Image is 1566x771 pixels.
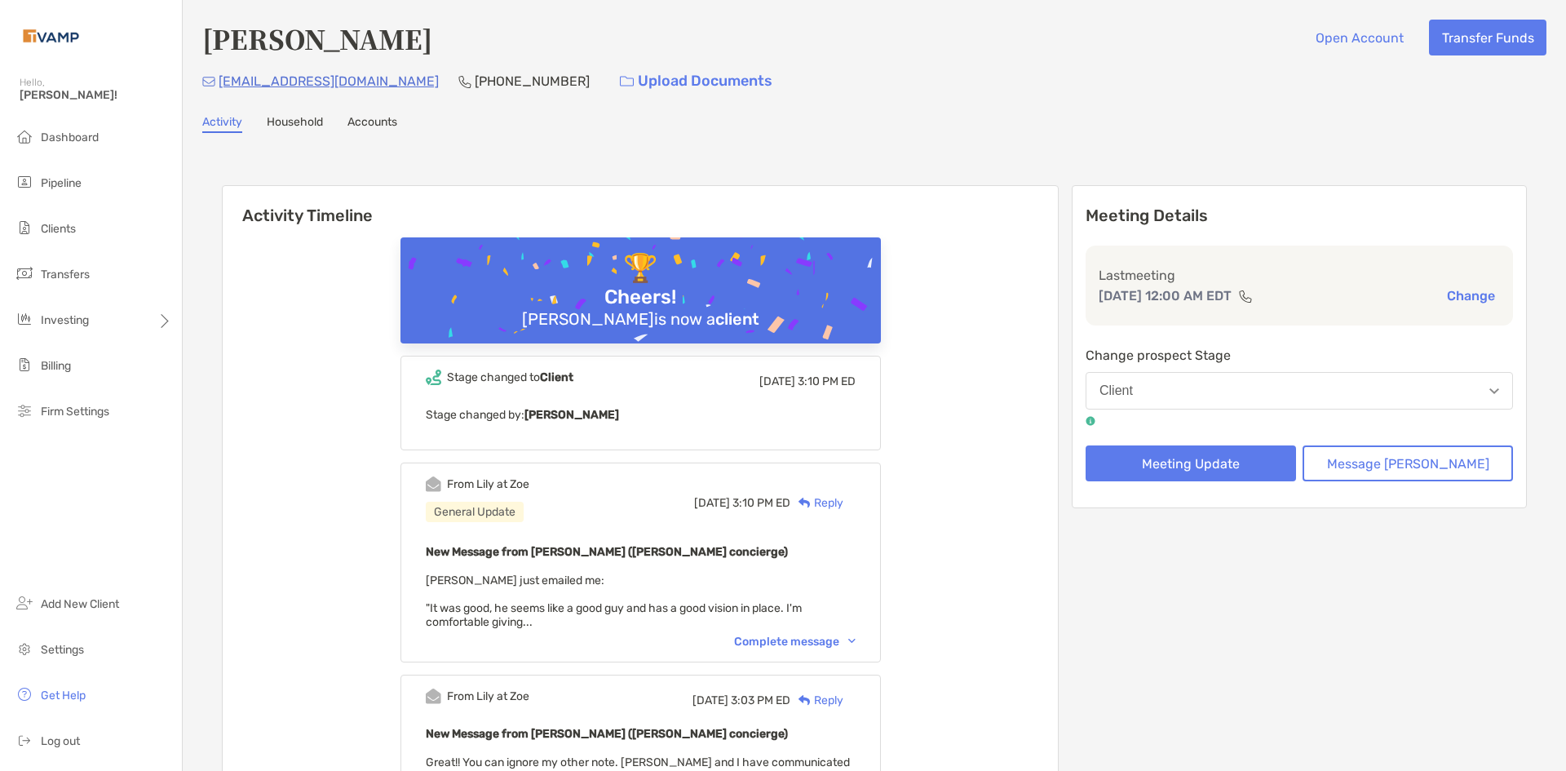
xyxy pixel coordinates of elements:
[1086,416,1095,426] img: tooltip
[692,693,728,707] span: [DATE]
[609,64,783,99] a: Upload Documents
[1099,383,1133,398] div: Client
[620,76,634,87] img: button icon
[15,218,34,237] img: clients icon
[447,477,529,491] div: From Lily at Zoe
[202,115,242,133] a: Activity
[20,88,172,102] span: [PERSON_NAME]!
[447,689,529,703] div: From Lily at Zoe
[41,131,99,144] span: Dashboard
[426,476,441,492] img: Event icon
[15,172,34,192] img: pipeline icon
[1429,20,1546,55] button: Transfer Funds
[1086,206,1513,226] p: Meeting Details
[731,693,790,707] span: 3:03 PM ED
[540,370,573,384] b: Client
[458,75,471,88] img: Phone Icon
[732,496,790,510] span: 3:10 PM ED
[598,286,683,309] div: Cheers!
[15,593,34,613] img: add_new_client icon
[41,689,86,702] span: Get Help
[798,374,856,388] span: 3:10 PM ED
[41,222,76,236] span: Clients
[426,689,441,704] img: Event icon
[400,237,881,379] img: Confetti
[1099,286,1232,306] p: [DATE] 12:00 AM EDT
[426,574,802,629] span: [PERSON_NAME] just emailed me: "It was good, he seems like a good guy and has a good vision in pl...
[426,370,441,385] img: Event icon
[41,405,109,419] span: Firm Settings
[515,309,766,329] div: [PERSON_NAME] is now a
[426,727,788,741] b: New Message from [PERSON_NAME] ([PERSON_NAME] concierge)
[798,498,811,508] img: Reply icon
[524,408,619,422] b: [PERSON_NAME]
[223,186,1058,225] h6: Activity Timeline
[15,730,34,750] img: logout icon
[1086,445,1296,481] button: Meeting Update
[41,643,84,657] span: Settings
[1238,290,1253,303] img: communication type
[15,309,34,329] img: investing icon
[267,115,323,133] a: Household
[848,639,856,644] img: Chevron icon
[715,309,759,329] b: client
[202,77,215,86] img: Email Icon
[694,496,730,510] span: [DATE]
[1303,20,1416,55] button: Open Account
[15,639,34,658] img: settings icon
[734,635,856,649] div: Complete message
[41,176,82,190] span: Pipeline
[790,494,843,512] div: Reply
[475,71,590,91] p: [PHONE_NUMBER]
[219,71,439,91] p: [EMAIL_ADDRESS][DOMAIN_NAME]
[426,405,856,425] p: Stage changed by:
[790,692,843,709] div: Reply
[447,370,573,384] div: Stage changed to
[41,268,90,281] span: Transfers
[1086,372,1513,410] button: Client
[1099,265,1500,286] p: Last meeting
[41,313,89,327] span: Investing
[759,374,795,388] span: [DATE]
[617,252,664,286] div: 🏆
[1442,287,1500,304] button: Change
[202,20,432,57] h4: [PERSON_NAME]
[15,264,34,283] img: transfers icon
[1303,445,1513,481] button: Message [PERSON_NAME]
[15,355,34,374] img: billing icon
[1086,345,1513,366] p: Change prospect Stage
[20,7,82,65] img: Zoe Logo
[15,126,34,146] img: dashboard icon
[347,115,397,133] a: Accounts
[1489,388,1499,394] img: Open dropdown arrow
[798,695,811,706] img: Reply icon
[15,401,34,420] img: firm-settings icon
[426,545,788,559] b: New Message from [PERSON_NAME] ([PERSON_NAME] concierge)
[41,359,71,373] span: Billing
[426,502,524,522] div: General Update
[41,734,80,748] span: Log out
[15,685,34,704] img: get-help icon
[41,597,119,611] span: Add New Client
